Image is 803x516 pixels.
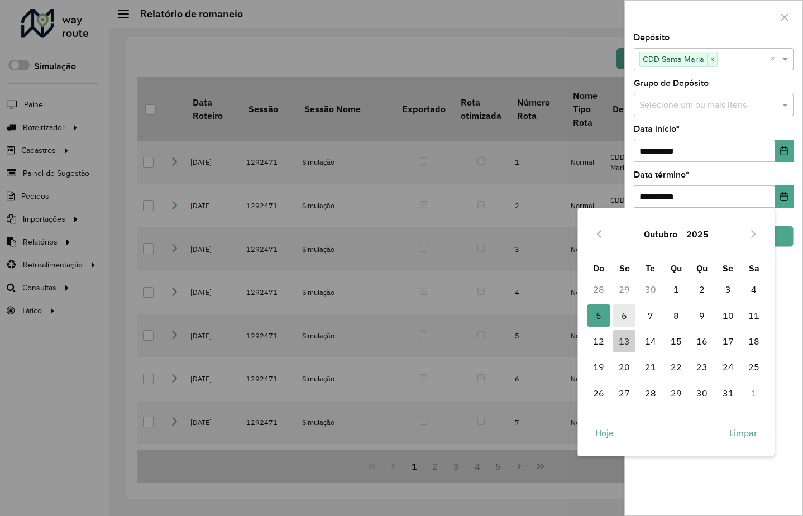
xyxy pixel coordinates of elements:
[613,356,635,378] span: 20
[689,303,715,328] td: 9
[611,303,637,328] td: 6
[663,328,689,354] td: 15
[611,380,637,406] td: 27
[743,304,765,327] span: 11
[577,208,775,456] div: Choose Date
[587,304,610,327] span: 5
[613,330,635,352] span: 13
[663,303,689,328] td: 8
[689,328,715,354] td: 16
[741,380,767,406] td: 1
[665,382,687,404] span: 29
[634,122,680,136] label: Data início
[696,262,708,274] span: Qu
[671,262,682,274] span: Qu
[634,168,689,181] label: Data término
[665,278,687,300] span: 1
[717,278,739,300] span: 3
[637,354,663,380] td: 21
[586,303,611,328] td: 5
[586,276,611,302] td: 28
[639,304,662,327] span: 7
[741,303,767,328] td: 11
[634,31,670,44] label: Depósito
[611,276,637,302] td: 29
[720,422,767,444] button: Limpar
[587,330,610,352] span: 12
[723,262,733,274] span: Se
[743,278,765,300] span: 4
[590,225,608,243] button: Previous Month
[682,221,713,247] button: Choose Year
[691,356,713,378] span: 23
[663,276,689,302] td: 1
[689,380,715,406] td: 30
[717,304,739,327] span: 10
[613,304,635,327] span: 6
[611,328,637,354] td: 13
[646,262,655,274] span: Te
[637,380,663,406] td: 28
[634,77,709,90] label: Grupo de Depósito
[717,356,739,378] span: 24
[744,225,762,243] button: Next Month
[639,221,682,247] button: Choose Month
[715,303,741,328] td: 10
[729,426,757,439] span: Limpar
[715,380,741,406] td: 31
[691,382,713,404] span: 30
[715,276,741,302] td: 3
[586,380,611,406] td: 26
[749,262,759,274] span: Sa
[665,330,687,352] span: 15
[743,356,765,378] span: 25
[586,422,623,444] button: Hoje
[691,304,713,327] span: 9
[639,356,662,378] span: 21
[637,303,663,328] td: 7
[691,278,713,300] span: 2
[743,330,765,352] span: 18
[663,380,689,406] td: 29
[619,262,630,274] span: Se
[611,354,637,380] td: 20
[639,382,662,404] span: 28
[663,354,689,380] td: 22
[640,52,707,66] span: CDD Santa Maria
[595,426,614,439] span: Hoje
[665,304,687,327] span: 8
[586,328,611,354] td: 12
[587,356,610,378] span: 19
[770,52,780,66] span: Clear all
[689,354,715,380] td: 23
[707,53,717,66] span: ×
[691,330,713,352] span: 16
[613,382,635,404] span: 27
[775,140,794,162] button: Choose Date
[637,328,663,354] td: 14
[689,276,715,302] td: 2
[637,276,663,302] td: 30
[741,276,767,302] td: 4
[593,262,604,274] span: Do
[741,354,767,380] td: 25
[715,354,741,380] td: 24
[639,330,662,352] span: 14
[775,185,794,208] button: Choose Date
[586,354,611,380] td: 19
[717,330,739,352] span: 17
[741,328,767,354] td: 18
[587,382,610,404] span: 26
[717,382,739,404] span: 31
[665,356,687,378] span: 22
[715,328,741,354] td: 17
